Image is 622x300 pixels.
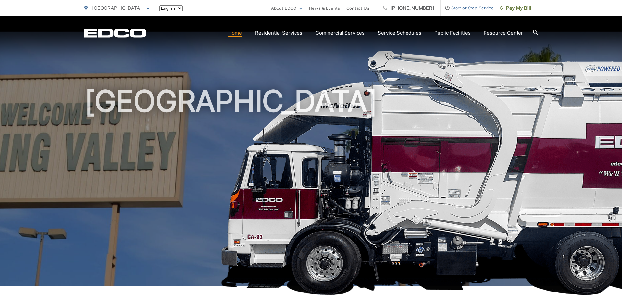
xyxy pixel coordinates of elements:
[159,5,183,11] select: Select a language
[315,29,365,37] a: Commercial Services
[84,85,538,292] h1: [GEOGRAPHIC_DATA]
[255,29,302,37] a: Residential Services
[484,29,523,37] a: Resource Center
[228,29,242,37] a: Home
[92,5,142,11] span: [GEOGRAPHIC_DATA]
[84,28,146,38] a: EDCD logo. Return to the homepage.
[346,4,369,12] a: Contact Us
[378,29,421,37] a: Service Schedules
[309,4,340,12] a: News & Events
[271,4,302,12] a: About EDCO
[500,4,531,12] span: Pay My Bill
[434,29,470,37] a: Public Facilities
